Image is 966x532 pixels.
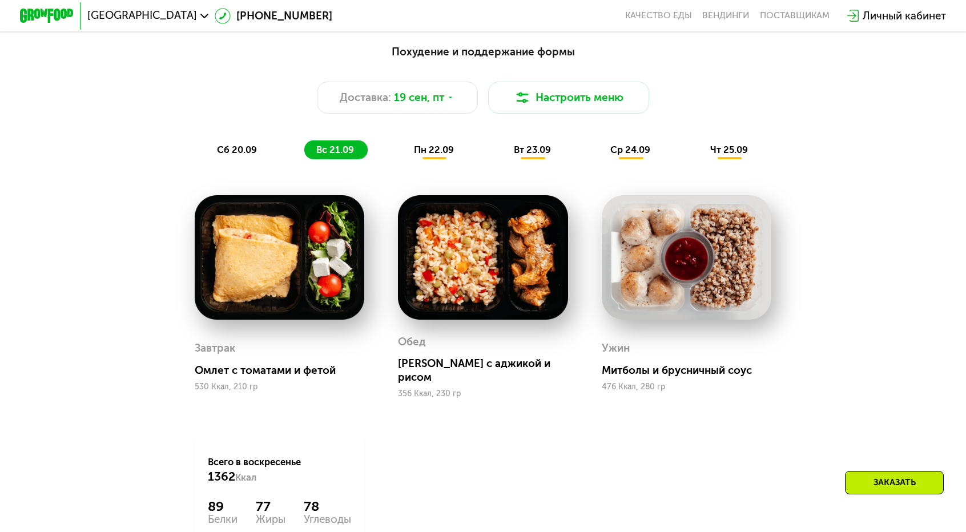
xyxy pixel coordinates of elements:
span: вс 21.09 [316,144,354,155]
div: Обед [398,332,426,352]
a: [PHONE_NUMBER] [215,8,332,24]
div: 356 Ккал, 230 гр [398,389,568,398]
span: сб 20.09 [217,144,257,155]
span: чт 25.09 [710,144,748,155]
div: Углеводы [304,514,351,525]
div: Личный кабинет [863,8,946,24]
div: Белки [208,514,238,525]
a: Вендинги [702,10,749,21]
div: Омлет с томатами и фетой [195,364,375,377]
div: Похудение и поддержание формы [86,43,880,60]
div: 78 [304,498,351,514]
div: Всего в воскресенье [208,456,351,485]
div: Ужин [602,338,630,358]
div: 89 [208,498,238,514]
div: Митболы и брусничный соус [602,364,782,377]
span: вт 23.09 [514,144,551,155]
a: Качество еды [625,10,692,21]
div: Заказать [845,471,944,494]
div: поставщикам [760,10,830,21]
span: ср 24.09 [610,144,650,155]
span: [GEOGRAPHIC_DATA] [87,10,197,21]
div: 77 [256,498,285,514]
span: Ккал [235,472,256,483]
span: 19 сен, пт [394,90,444,106]
div: Завтрак [195,338,235,358]
div: [PERSON_NAME] с аджикой и рисом [398,357,578,384]
div: 476 Ккал, 280 гр [602,382,772,392]
span: 1362 [208,469,235,483]
div: 530 Ккал, 210 гр [195,382,365,392]
div: Жиры [256,514,285,525]
button: Настроить меню [488,82,649,114]
span: Доставка: [340,90,391,106]
span: пн 22.09 [414,144,454,155]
